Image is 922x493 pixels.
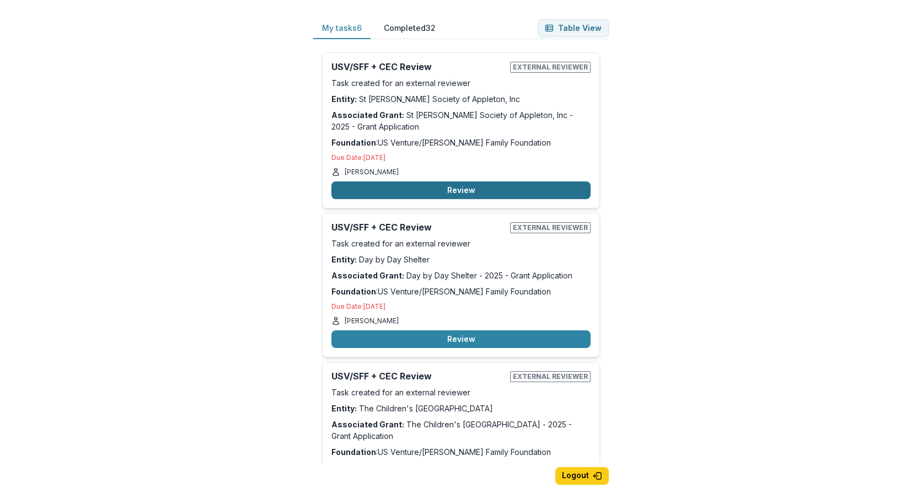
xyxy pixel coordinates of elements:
[331,77,591,89] p: Task created for an external reviewer
[331,404,357,413] strong: Entity:
[538,19,609,37] button: Table View
[510,62,591,73] span: External reviewer
[331,446,591,458] p: : US Venture/[PERSON_NAME] Family Foundation
[331,254,591,265] p: Day by Day Shelter
[375,18,444,39] button: Completed 32
[331,330,591,348] button: Review
[331,109,591,132] p: St [PERSON_NAME] Society of Appleton, Inc - 2025 - Grant Application
[345,316,399,326] p: [PERSON_NAME]
[510,222,591,233] span: External reviewer
[331,462,591,472] p: Due Date: [DATE]
[331,62,506,72] h2: USV/SFF + CEC Review
[331,255,357,264] strong: Entity:
[331,238,591,249] p: Task created for an external reviewer
[331,302,591,312] p: Due Date: [DATE]
[331,447,376,457] strong: Foundation
[331,387,591,398] p: Task created for an external reviewer
[331,138,376,147] strong: Foundation
[313,18,371,39] button: My tasks 6
[331,222,506,233] h2: USV/SFF + CEC Review
[510,371,591,382] span: External reviewer
[331,287,376,296] strong: Foundation
[331,181,591,199] button: Review
[331,94,357,104] strong: Entity:
[331,419,591,442] p: The Children's [GEOGRAPHIC_DATA] - 2025 - Grant Application
[331,153,591,163] p: Due Date: [DATE]
[331,110,404,120] strong: Associated Grant:
[331,420,404,429] strong: Associated Grant:
[331,286,591,297] p: : US Venture/[PERSON_NAME] Family Foundation
[331,371,506,382] h2: USV/SFF + CEC Review
[345,167,399,177] p: [PERSON_NAME]
[331,271,404,280] strong: Associated Grant:
[331,270,591,281] p: Day by Day Shelter - 2025 - Grant Application
[555,467,609,485] button: Logout
[331,137,591,148] p: : US Venture/[PERSON_NAME] Family Foundation
[331,93,591,105] p: St [PERSON_NAME] Society of Appleton, Inc
[331,403,591,414] p: The Children's [GEOGRAPHIC_DATA]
